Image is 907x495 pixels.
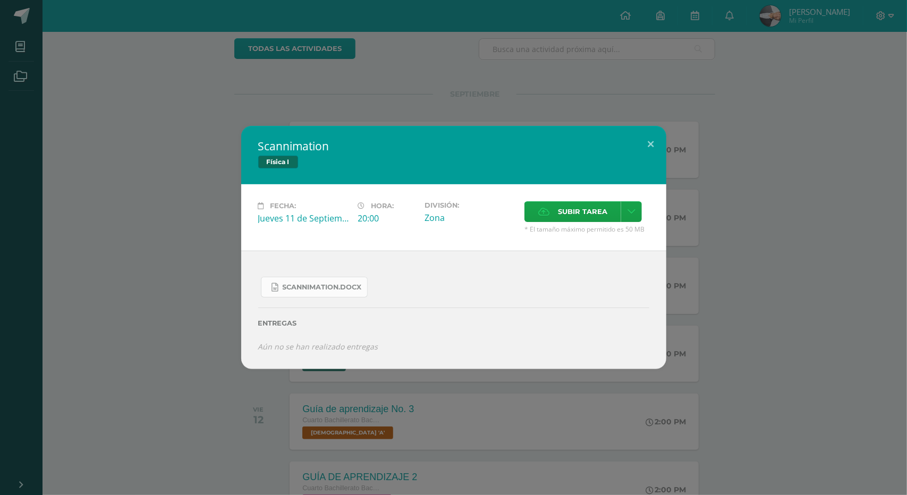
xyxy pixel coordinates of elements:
[261,277,368,297] a: Scannimation.docx
[258,212,350,224] div: Jueves 11 de Septiembre
[425,212,516,224] div: Zona
[524,225,649,234] span: * El tamaño máximo permitido es 50 MB
[558,202,607,221] span: Subir tarea
[258,319,649,327] label: Entregas
[283,283,362,292] span: Scannimation.docx
[358,212,416,224] div: 20:00
[636,126,666,162] button: Close (Esc)
[258,156,298,168] span: Física I
[425,201,516,209] label: División:
[258,342,378,352] i: Aún no se han realizado entregas
[258,139,649,153] h2: Scannimation
[270,202,296,210] span: Fecha:
[371,202,394,210] span: Hora:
